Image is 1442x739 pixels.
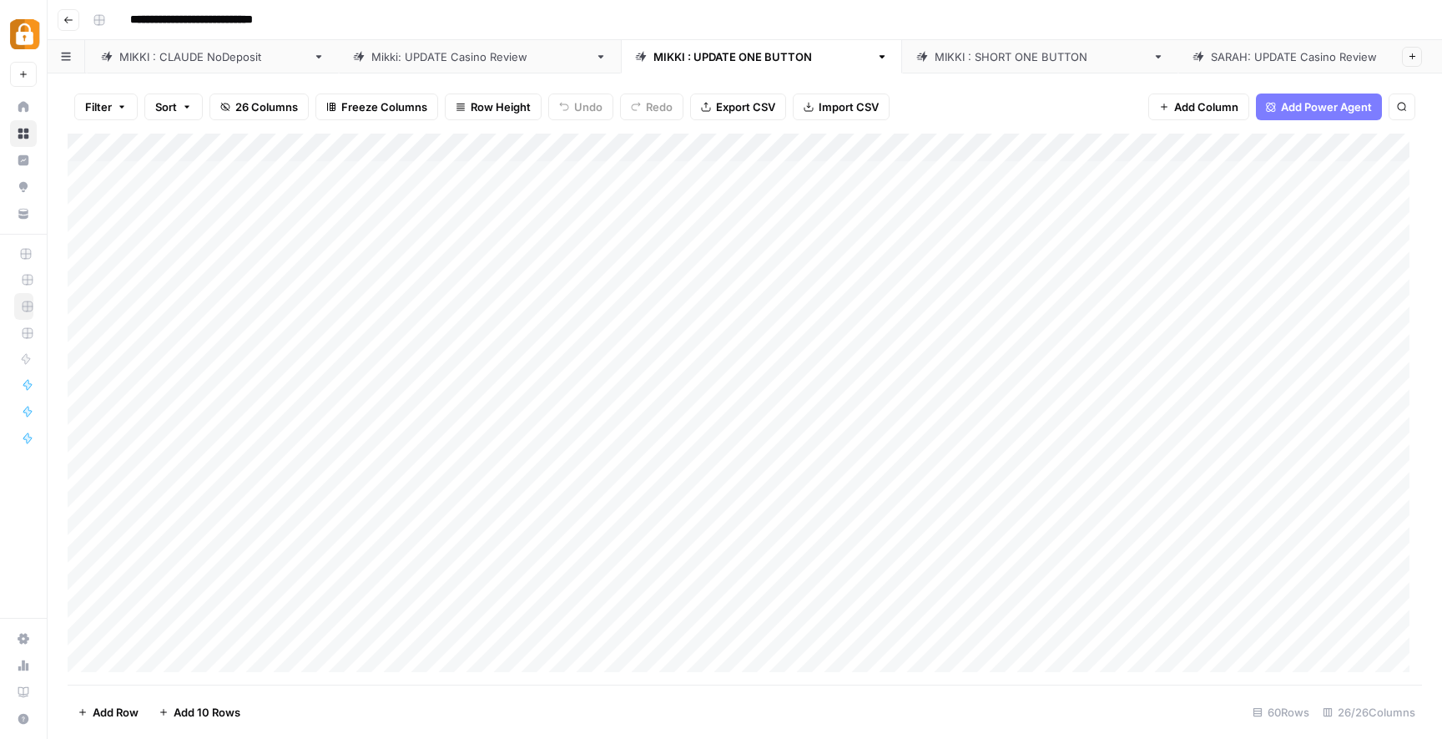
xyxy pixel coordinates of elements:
[646,99,673,115] span: Redo
[235,99,298,115] span: 26 Columns
[574,99,603,115] span: Undo
[793,94,890,120] button: Import CSV
[315,94,438,120] button: Freeze Columns
[1174,99,1238,115] span: Add Column
[10,625,37,652] a: Settings
[620,94,683,120] button: Redo
[1211,48,1428,65] div: [PERSON_NAME]: UPDATE Casino Review
[93,704,139,721] span: Add Row
[819,99,879,115] span: Import CSV
[10,652,37,679] a: Usage
[87,40,339,73] a: [PERSON_NAME] : [PERSON_NAME]
[10,120,37,147] a: Browse
[621,40,902,73] a: [PERSON_NAME] : UPDATE ONE BUTTON
[149,699,250,726] button: Add 10 Rows
[341,99,427,115] span: Freeze Columns
[144,94,203,120] button: Sort
[548,94,613,120] button: Undo
[471,99,531,115] span: Row Height
[902,40,1178,73] a: [PERSON_NAME] : SHORT ONE BUTTON
[85,99,112,115] span: Filter
[1281,99,1372,115] span: Add Power Agent
[10,679,37,706] a: Learning Hub
[10,174,37,200] a: Opportunities
[10,706,37,732] button: Help + Support
[1316,699,1422,726] div: 26/26 Columns
[1246,699,1316,726] div: 60 Rows
[1148,94,1249,120] button: Add Column
[209,94,309,120] button: 26 Columns
[445,94,542,120] button: Row Height
[10,19,40,49] img: Adzz Logo
[935,48,1146,65] div: [PERSON_NAME] : SHORT ONE BUTTON
[68,699,149,726] button: Add Row
[10,94,37,120] a: Home
[371,48,588,65] div: [PERSON_NAME]: UPDATE Casino Review
[1256,94,1382,120] button: Add Power Agent
[653,48,870,65] div: [PERSON_NAME] : UPDATE ONE BUTTON
[74,94,138,120] button: Filter
[690,94,786,120] button: Export CSV
[10,200,37,227] a: Your Data
[716,99,775,115] span: Export CSV
[339,40,621,73] a: [PERSON_NAME]: UPDATE Casino Review
[119,48,306,65] div: [PERSON_NAME] : [PERSON_NAME]
[10,147,37,174] a: Insights
[10,13,37,55] button: Workspace: Adzz
[174,704,240,721] span: Add 10 Rows
[155,99,177,115] span: Sort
